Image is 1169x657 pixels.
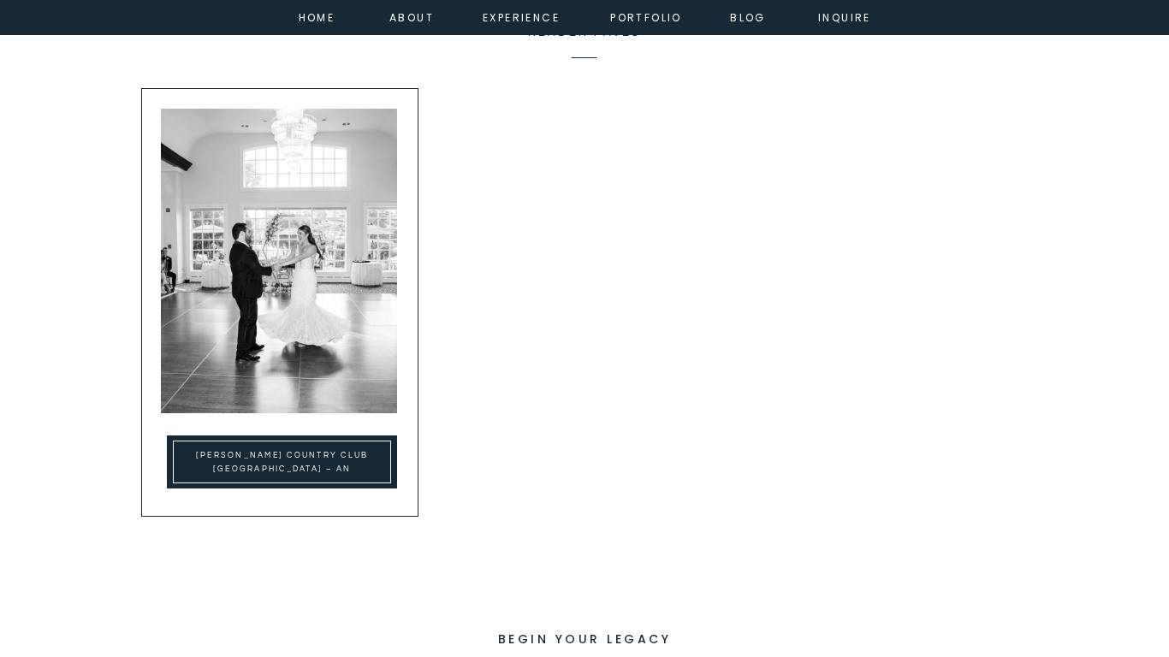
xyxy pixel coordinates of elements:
[609,9,683,24] a: portfolio
[475,629,694,643] a: BEGIN YOUR LEGACY
[814,9,875,24] a: inquire
[173,441,391,483] a: Hiland Country Club Queensbury – An Unexpected and Stunning Venue in Queensbury
[389,9,428,24] a: about
[167,435,397,488] a: Hiland Country Club Queensbury – An Unexpected and Stunning Venue in Queensbury
[178,449,386,476] h2: [PERSON_NAME] Country Club [GEOGRAPHIC_DATA] – An Unexpected and Stunning Venue in [GEOGRAPHIC_DATA]
[294,9,340,24] a: home
[161,109,397,413] img: Bride and groom at a hiland park country club wedding
[483,9,552,24] a: experience
[717,9,779,24] a: Blog
[460,25,709,44] p: reader faves
[141,88,418,517] a: Hiland Country Club Queensbury – An Unexpected and Stunning Venue in Queensbury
